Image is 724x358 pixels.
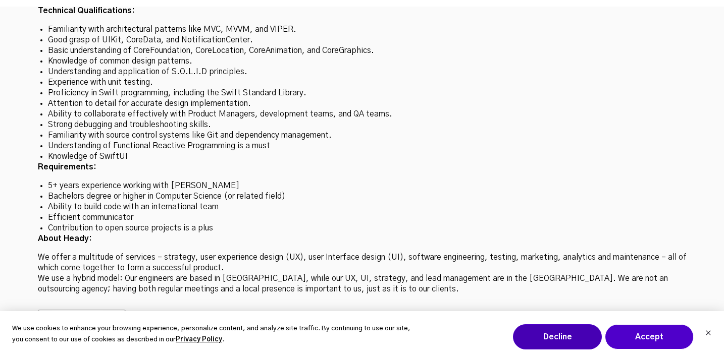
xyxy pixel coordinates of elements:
li: Experience with unit testing. [48,77,677,88]
button: Accept [605,324,694,349]
li: Familiarity with architectural patterns like MVC, MVVM, and VIPER. [48,24,677,35]
li: Ability to build code with an international team [48,202,677,212]
li: Understanding and application of S.O.L.I.D principles. [48,67,677,77]
li: Contribution to open source projects is a plus [48,223,677,233]
li: Basic understanding of CoreFoundation, CoreLocation, CoreAnimation, and CoreGraphics. [48,45,677,56]
li: Bachelors degree or higher in Computer Science (or related field) [48,191,677,202]
p: We use cookies to enhance your browsing experience, personalize content, and analyze site traffic... [12,323,422,346]
li: Ability to collaborate effectively with Product Managers, development teams, and QA teams. [48,109,677,120]
button: Apply for this position [38,310,126,327]
li: Knowledge of common design patterns. [48,56,677,67]
li: Attention to detail for accurate design implementation. [48,98,677,109]
button: Decline [513,324,602,349]
li: Proficiency in Swift programming, including the Swift Standard Library. [48,88,677,98]
strong: About Heady: [38,234,92,243]
button: Dismiss cookie banner [705,329,711,339]
li: Familiarity with source control systems like Git and dependency management. [48,130,677,141]
p: We offer a multitude of services – strategy, user experience design (UX), user Interface design (... [38,252,687,294]
li: Strong debugging and troubleshooting skills. [48,120,677,130]
li: Good grasp of UIKit, CoreData, and NotificationCenter. [48,35,677,45]
li: Understanding of Functional Reactive Programming is a must [48,141,677,151]
strong: Requirements: [38,163,96,171]
strong: Technical Qualifications: [38,7,135,15]
li: 5+ years experience working with [PERSON_NAME] [48,181,677,191]
li: Knowledge of SwiftUI [48,151,677,162]
li: Efficient communicator [48,212,677,223]
a: Privacy Policy [176,334,222,346]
